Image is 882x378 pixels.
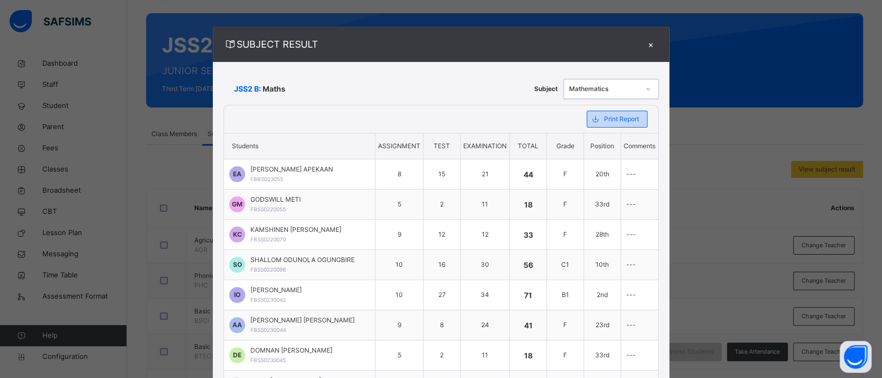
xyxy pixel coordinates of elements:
[510,133,547,159] th: TOTAL
[233,260,242,269] span: SO
[398,321,401,329] span: 9
[524,351,533,360] span: 18
[626,170,636,178] span: ---
[440,321,444,329] span: 8
[233,350,241,360] span: DE
[524,291,532,300] span: 71
[626,200,636,208] span: ---
[250,195,301,204] span: GODSWILL METI
[438,260,445,268] span: 16
[643,37,659,51] div: ×
[604,114,639,124] span: Print Report
[626,230,636,238] span: ---
[438,291,446,299] span: 27
[562,291,569,299] span: B1
[250,255,355,265] span: SHALLOM ODUNOLA OGUNGBIRE
[596,230,609,238] span: 28th
[250,176,283,182] span: FBBS023055
[524,170,533,179] span: 44
[621,133,659,159] th: Comments
[597,291,608,299] span: 2nd
[398,230,401,238] span: 9
[232,320,242,330] span: AA
[438,230,445,238] span: 12
[250,327,286,333] span: FBSS0230044
[561,260,569,268] span: C1
[232,200,242,209] span: GM
[482,230,489,238] span: 12
[250,296,286,303] span: FBSS0230042
[461,133,510,159] th: EXAMINATION
[596,321,609,329] span: 23rd
[563,321,567,329] span: F
[481,260,489,268] span: 30
[233,230,242,239] span: KC
[840,341,871,373] button: Open asap
[481,321,489,329] span: 24
[263,83,285,94] span: Maths
[547,133,584,159] th: Grade
[563,351,567,359] span: F
[569,84,639,94] div: Mathematics
[224,133,375,159] th: Students
[223,37,643,51] span: SUBJECT RESULT
[524,260,533,269] span: 56
[626,260,636,268] span: ---
[395,291,403,299] span: 10
[482,170,489,178] span: 21
[563,230,567,238] span: F
[398,170,401,178] span: 8
[250,165,333,174] span: [PERSON_NAME] APEKAAN
[440,351,444,359] span: 2
[250,346,332,355] span: DOMNAN [PERSON_NAME]
[596,170,609,178] span: 20th
[398,351,401,359] span: 5
[250,266,286,273] span: FBSS0220096
[440,200,444,208] span: 2
[584,133,621,159] th: Position
[524,230,533,239] span: 33
[482,351,488,359] span: 11
[375,133,424,159] th: ASSIGNMENT
[595,200,609,208] span: 33rd
[481,291,489,299] span: 34
[596,260,609,268] span: 10th
[233,169,241,179] span: EA
[534,84,558,94] span: Subject
[250,206,286,212] span: FBSS0220055
[438,170,445,178] span: 15
[524,321,533,330] span: 41
[626,351,636,359] span: ---
[250,225,341,235] span: KAMSHINEN [PERSON_NAME]
[250,357,286,363] span: FBSS0230045
[424,133,461,159] th: TEST
[563,200,567,208] span: F
[563,170,567,178] span: F
[398,200,401,208] span: 5
[595,351,609,359] span: 33rd
[250,236,286,242] span: FBSS0220070
[250,316,355,325] span: [PERSON_NAME] [PERSON_NAME]
[395,260,403,268] span: 10
[626,321,636,329] span: ---
[250,285,302,295] span: [PERSON_NAME]
[626,291,636,299] span: ---
[482,200,488,208] span: 11
[234,83,261,94] span: JSS2 B:
[524,200,533,209] span: 18
[234,290,240,300] span: IO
